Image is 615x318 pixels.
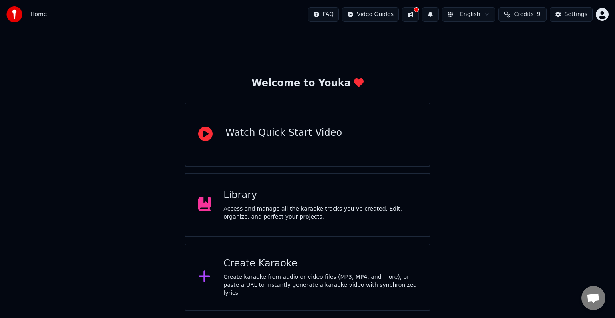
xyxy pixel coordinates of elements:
[6,6,22,22] img: youka
[225,127,342,139] div: Watch Quick Start Video
[251,77,364,90] div: Welcome to Youka
[308,7,339,22] button: FAQ
[223,257,417,270] div: Create Karaoke
[223,189,417,202] div: Library
[30,10,47,18] nav: breadcrumb
[514,10,533,18] span: Credits
[223,205,417,221] div: Access and manage all the karaoke tracks you’ve created. Edit, organize, and perfect your projects.
[30,10,47,18] span: Home
[537,10,541,18] span: 9
[223,273,417,297] div: Create karaoke from audio or video files (MP3, MP4, and more), or paste a URL to instantly genera...
[342,7,399,22] button: Video Guides
[550,7,593,22] button: Settings
[581,286,605,310] div: Open chat
[498,7,547,22] button: Credits9
[565,10,587,18] div: Settings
